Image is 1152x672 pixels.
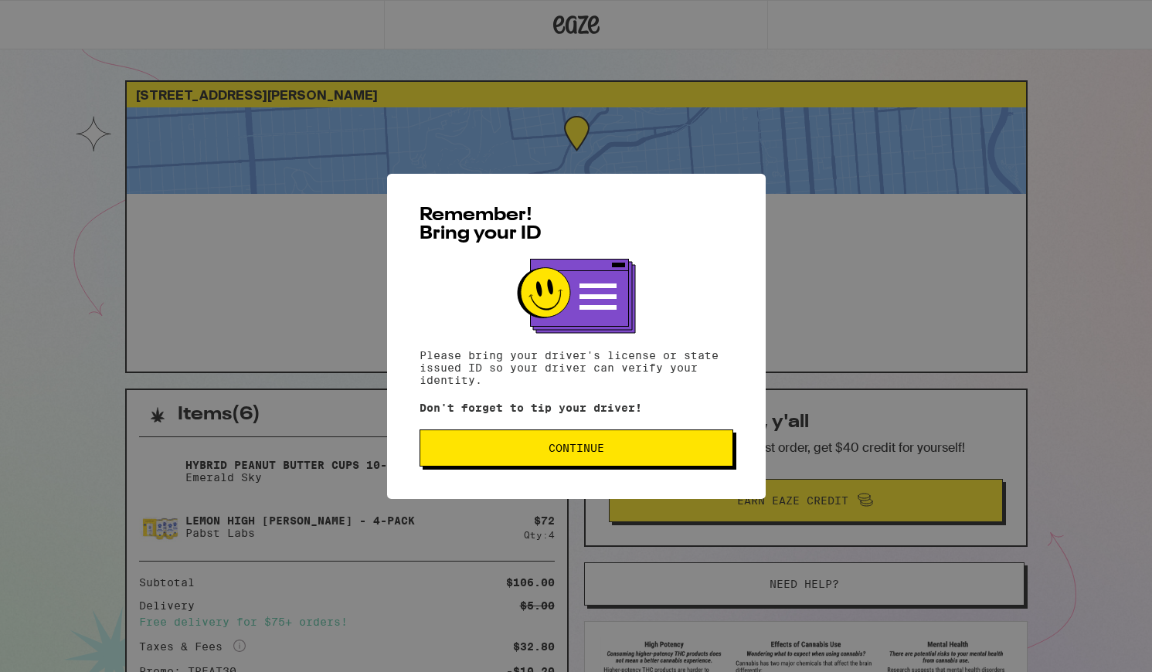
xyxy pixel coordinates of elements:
[420,349,733,386] p: Please bring your driver's license or state issued ID so your driver can verify your identity.
[420,429,733,467] button: Continue
[420,402,733,414] p: Don't forget to tip your driver!
[549,443,604,453] span: Continue
[1052,626,1137,664] iframe: Opens a widget where you can find more information
[420,206,542,243] span: Remember! Bring your ID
